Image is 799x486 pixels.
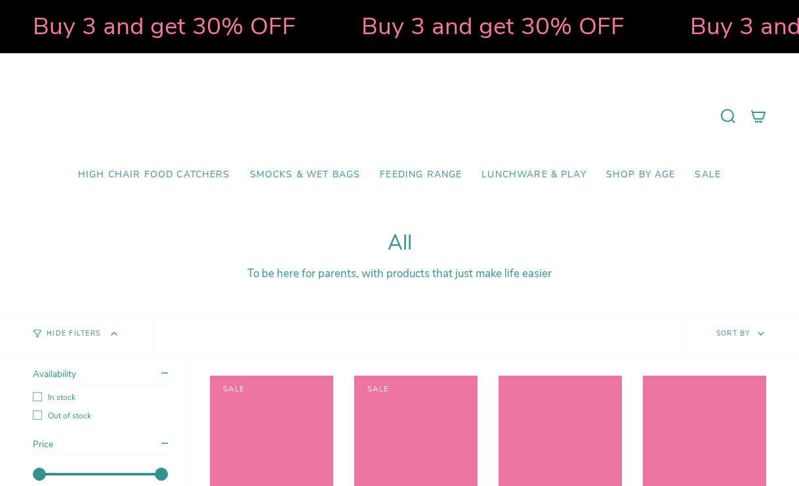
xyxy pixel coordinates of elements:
a: Feeding Range [370,160,472,190]
strong: Buy 3 and get 30% OFF [349,10,612,43]
a: Smocks & Wet Bags [240,160,371,190]
a: Lunchware & Play [472,160,596,190]
button: Sort by [683,313,799,354]
label: In stock [33,392,168,403]
span: Feeding Range [380,169,462,181]
span: Availability [33,368,76,380]
span: Sort by [716,328,750,338]
span: SALE [695,169,721,181]
strong: Buy 3 and get 30% OFF [20,10,283,43]
summary: Price [33,438,168,454]
span: Shop by Age [606,169,676,181]
a: Mumma’s Little Helpers [287,73,513,160]
summary: Availability [33,368,168,384]
span: Smocks & Wet Bags [250,169,361,181]
span: Price [33,438,53,451]
span: Sale [358,379,399,399]
span: Hide Filters [47,330,100,338]
a: SALE [685,160,731,190]
span: Lunchware & Play [481,169,586,181]
span: To be here for parents, with products that just make life easier [247,266,552,281]
a: High Chair Food Catchers [68,160,240,190]
h1: All [33,231,766,255]
span: Sale [213,379,255,399]
span: High Chair Food Catchers [78,169,230,181]
a: Shop by Age [596,160,686,190]
label: Out of stock [33,410,168,421]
